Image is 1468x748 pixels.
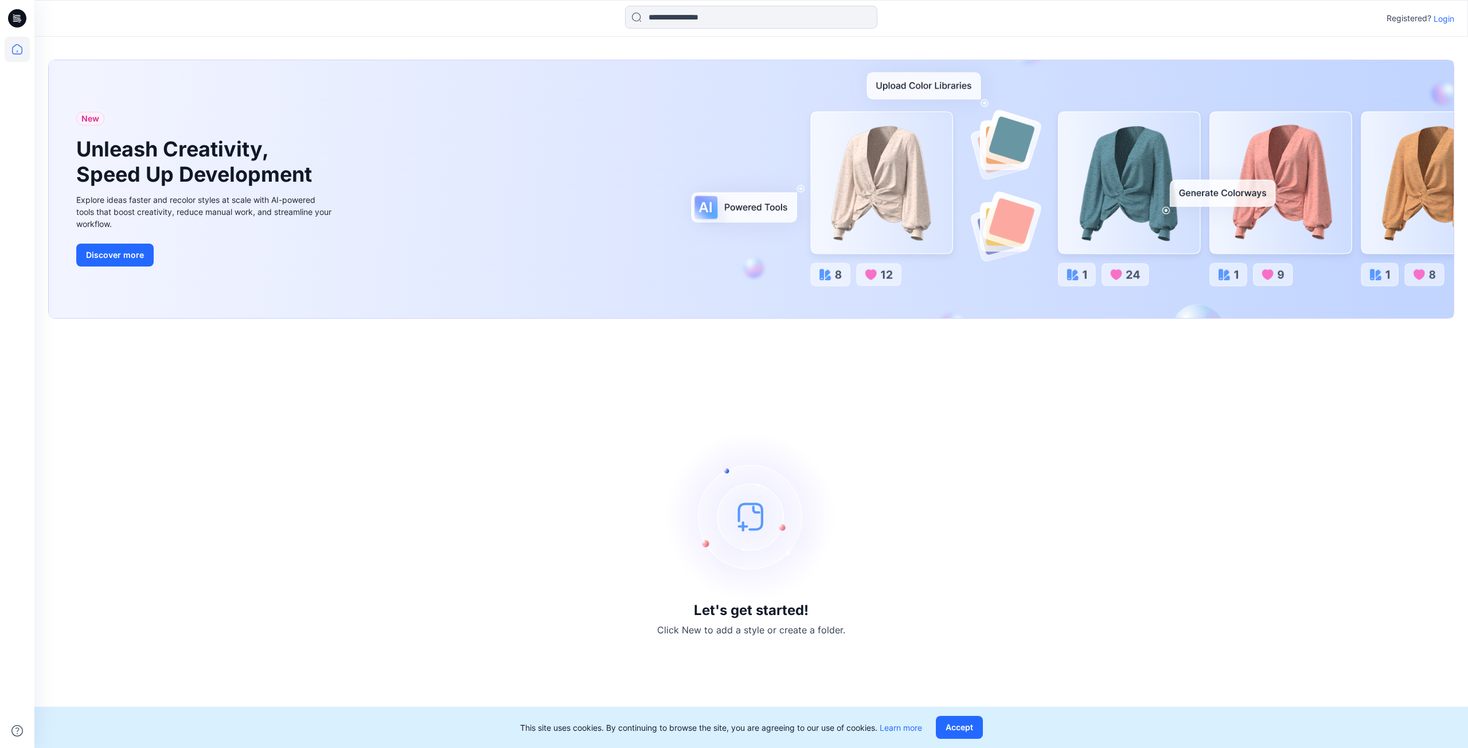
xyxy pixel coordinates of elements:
[81,112,99,126] span: New
[1387,11,1431,25] p: Registered?
[520,722,922,734] p: This site uses cookies. By continuing to browse the site, you are agreeing to our use of cookies.
[76,137,317,186] h1: Unleash Creativity, Speed Up Development
[76,244,154,267] button: Discover more
[880,723,922,733] a: Learn more
[1434,13,1454,25] p: Login
[76,244,334,267] a: Discover more
[657,623,845,637] p: Click New to add a style or create a folder.
[936,716,983,739] button: Accept
[665,430,837,602] img: empty-state-image.svg
[76,194,334,230] div: Explore ideas faster and recolor styles at scale with AI-powered tools that boost creativity, red...
[694,602,809,618] h3: Let's get started!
